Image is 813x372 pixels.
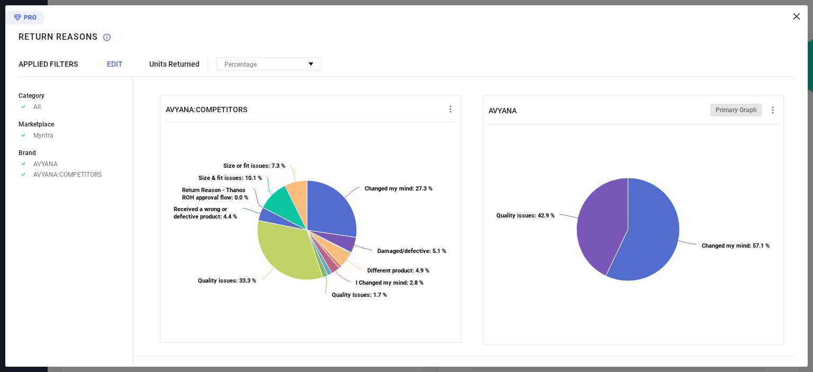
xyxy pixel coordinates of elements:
[702,242,749,249] tspan: Changed my mind
[365,185,432,192] text: : 27.3 %
[182,187,248,201] text: : 0.0 %
[19,121,54,128] span: Marketplace
[198,175,262,182] text: : 10.1 %
[198,277,236,284] tspan: Quality issues
[356,279,406,286] tspan: I Changed my mind
[33,103,41,111] span: All
[198,277,256,284] text: : 33.3 %
[332,292,387,298] text: : 1.7 %
[174,206,237,220] text: : 4.4 %
[367,267,429,274] text: : 4.9 %
[223,162,285,169] text: : 7.3 %
[182,187,246,201] tspan: Return Reason - Thanos ROH approval flow
[496,212,555,219] text: : 42.9 %
[166,105,247,114] span: AVYANA:COMPETITORS
[33,171,102,178] span: AVYANA:COMPETITORS
[198,175,242,182] tspan: Size & fit issues
[377,248,446,255] text: : 5.1 %
[19,32,98,42] h1: Return Reasons
[19,92,44,99] span: Category
[716,106,757,114] span: Primary Graph
[496,212,535,219] tspan: Quality issues
[332,292,370,298] tspan: Quality Issues
[107,60,123,68] span: EDIT
[365,185,412,192] tspan: Changed my mind
[174,206,227,220] tspan: Received a wrong or defective product
[489,106,517,115] span: AVYANA
[33,132,53,139] span: Myntra
[224,61,257,68] span: Percentage
[149,60,200,68] span: Units Returned
[702,242,770,249] text: : 57.1 %
[377,248,429,255] tspan: Damaged/defective
[33,160,58,168] span: AVYANA
[356,279,423,286] text: : 2.8 %
[367,267,412,274] tspan: Different product
[5,11,44,26] div: Premium
[19,60,78,68] span: APPLIED FILTERS
[223,162,268,169] tspan: Size or fit issues
[19,149,36,157] span: Brand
